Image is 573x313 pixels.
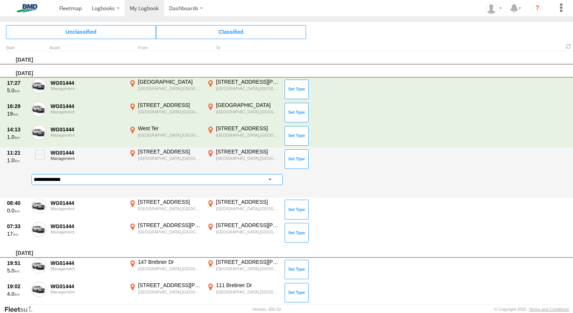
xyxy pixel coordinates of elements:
[7,260,27,266] div: 19:51
[4,305,39,313] a: Visit our Website
[127,199,202,220] label: Click to View Event Location
[138,222,201,229] div: [STREET_ADDRESS][PERSON_NAME]
[205,102,280,123] label: Click to View Event Location
[138,125,201,132] div: West Ter
[285,126,309,146] button: Click to Set
[127,102,202,123] label: Click to View Event Location
[216,86,279,91] div: [GEOGRAPHIC_DATA],[GEOGRAPHIC_DATA]
[51,133,123,137] div: Management
[285,200,309,219] button: Click to Set
[138,78,201,85] div: [GEOGRAPHIC_DATA]
[127,222,202,244] label: Click to View Event Location
[7,110,27,117] div: 19
[51,103,123,110] div: WG01444
[285,103,309,122] button: Click to Set
[127,78,202,100] label: Click to View Event Location
[216,132,279,138] div: [GEOGRAPHIC_DATA],[GEOGRAPHIC_DATA]
[51,200,123,206] div: WG01444
[7,223,27,230] div: 07:33
[138,259,201,265] div: 147 Brebner Dr
[216,199,279,205] div: [STREET_ADDRESS]
[7,207,27,214] div: 0.0
[138,86,201,91] div: [GEOGRAPHIC_DATA],[GEOGRAPHIC_DATA]
[494,307,569,311] div: © Copyright 2025 -
[7,149,27,156] div: 11:21
[138,102,201,108] div: [STREET_ADDRESS]
[138,289,201,295] div: [GEOGRAPHIC_DATA],[GEOGRAPHIC_DATA]
[205,222,280,244] label: Click to View Event Location
[285,149,309,169] button: Click to Set
[6,25,156,39] span: Click to view Unclassified Trips
[205,282,280,304] label: Click to View Event Location
[7,157,27,164] div: 1.0
[127,125,202,147] label: Click to View Event Location
[216,266,279,271] div: [GEOGRAPHIC_DATA],[GEOGRAPHIC_DATA]
[49,46,124,50] div: Asset
[51,149,123,156] div: WG01444
[127,46,202,50] div: From
[7,103,27,110] div: 16:29
[156,25,306,39] span: Click to view Classified Trips
[138,199,201,205] div: [STREET_ADDRESS]
[285,260,309,279] button: Click to Set
[7,200,27,206] div: 08:40
[285,80,309,99] button: Click to Set
[51,110,123,114] div: Management
[7,267,27,274] div: 5.0
[531,2,543,14] i: ?
[7,126,27,133] div: 14:13
[51,80,123,86] div: WG01444
[51,266,123,271] div: Management
[51,223,123,230] div: WG01444
[6,46,28,50] div: Click to Sort
[51,230,123,234] div: Management
[138,156,201,161] div: [GEOGRAPHIC_DATA],[GEOGRAPHIC_DATA]
[205,125,280,147] label: Click to View Event Location
[529,307,569,311] a: Terms and Conditions
[252,307,281,311] div: Version: 305.03
[51,86,123,91] div: Management
[127,148,202,170] label: Click to View Event Location
[216,78,279,85] div: [STREET_ADDRESS][PERSON_NAME]
[216,156,279,161] div: [GEOGRAPHIC_DATA],[GEOGRAPHIC_DATA]
[205,259,280,280] label: Click to View Event Location
[216,229,279,235] div: [GEOGRAPHIC_DATA],[GEOGRAPHIC_DATA]
[7,230,27,237] div: 17
[138,109,201,114] div: [GEOGRAPHIC_DATA],[GEOGRAPHIC_DATA]
[51,283,123,290] div: WG01444
[51,260,123,266] div: WG01444
[7,87,27,94] div: 5.0
[51,156,123,161] div: Management
[216,102,279,108] div: [GEOGRAPHIC_DATA]
[205,199,280,220] label: Click to View Event Location
[138,148,201,155] div: [STREET_ADDRESS]
[7,80,27,86] div: 17:27
[7,4,46,12] img: bmd-logo.svg
[216,109,279,114] div: [GEOGRAPHIC_DATA],[GEOGRAPHIC_DATA]
[216,282,279,289] div: 111 Brebner Dr
[51,126,123,133] div: WG01444
[127,259,202,280] label: Click to View Event Location
[285,283,309,302] button: Click to Set
[51,290,123,294] div: Management
[205,78,280,100] label: Click to View Event Location
[564,43,573,50] span: Refresh
[216,289,279,295] div: [GEOGRAPHIC_DATA],[GEOGRAPHIC_DATA]
[51,206,123,211] div: Management
[216,222,279,229] div: [STREET_ADDRESS][PERSON_NAME]
[216,125,279,132] div: [STREET_ADDRESS]
[7,290,27,297] div: 4.0
[205,148,280,170] label: Click to View Event Location
[205,46,280,50] div: To
[7,283,27,290] div: 19:02
[138,282,201,289] div: [STREET_ADDRESS][PERSON_NAME]
[138,132,201,138] div: [GEOGRAPHIC_DATA],[GEOGRAPHIC_DATA]
[285,223,309,242] button: Click to Set
[216,206,279,211] div: [GEOGRAPHIC_DATA],[GEOGRAPHIC_DATA]
[127,282,202,304] label: Click to View Event Location
[138,206,201,211] div: [GEOGRAPHIC_DATA],[GEOGRAPHIC_DATA]
[216,259,279,265] div: [STREET_ADDRESS][PERSON_NAME]
[138,229,201,235] div: [GEOGRAPHIC_DATA],[GEOGRAPHIC_DATA]
[7,134,27,140] div: 1.0
[138,266,201,271] div: [GEOGRAPHIC_DATA],[GEOGRAPHIC_DATA]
